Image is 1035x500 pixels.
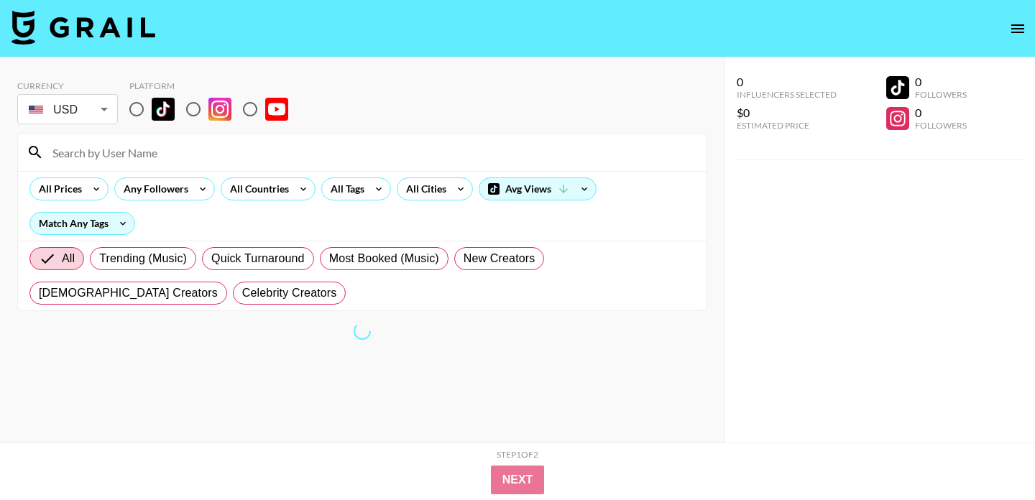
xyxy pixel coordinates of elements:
[152,98,175,121] img: TikTok
[62,250,75,267] span: All
[915,120,967,131] div: Followers
[915,75,967,89] div: 0
[737,75,837,89] div: 0
[11,10,155,45] img: Grail Talent
[39,284,218,302] span: [DEMOGRAPHIC_DATA] Creators
[915,106,967,120] div: 0
[20,97,115,122] div: USD
[351,320,373,342] span: Refreshing bookers, clients, tags, cities, talent, talent...
[30,213,134,234] div: Match Any Tags
[208,98,231,121] img: Instagram
[242,284,337,302] span: Celebrity Creators
[464,250,535,267] span: New Creators
[1003,14,1032,43] button: open drawer
[737,89,837,100] div: Influencers Selected
[491,466,545,494] button: Next
[329,250,439,267] span: Most Booked (Music)
[265,98,288,121] img: YouTube
[479,178,596,200] div: Avg Views
[44,141,698,164] input: Search by User Name
[17,80,118,91] div: Currency
[99,250,187,267] span: Trending (Music)
[737,106,837,120] div: $0
[211,250,305,267] span: Quick Turnaround
[497,449,538,460] div: Step 1 of 2
[322,178,367,200] div: All Tags
[397,178,449,200] div: All Cities
[30,178,85,200] div: All Prices
[915,89,967,100] div: Followers
[737,120,837,131] div: Estimated Price
[129,80,300,91] div: Platform
[221,178,292,200] div: All Countries
[115,178,191,200] div: Any Followers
